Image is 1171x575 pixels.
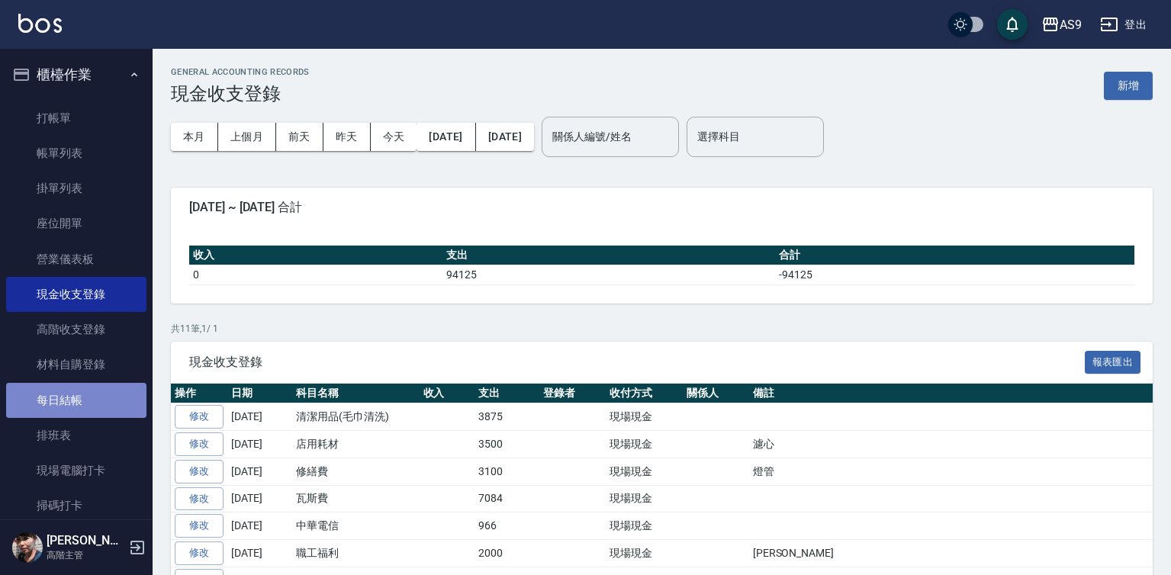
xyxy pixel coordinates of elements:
a: 修改 [175,514,224,538]
span: 現金收支登錄 [189,355,1085,370]
button: save [997,9,1028,40]
th: 合計 [775,246,1134,265]
td: 現場現金 [606,431,683,458]
td: [DATE] [227,403,292,431]
th: 登錄者 [539,384,606,403]
a: 材料自購登錄 [6,347,146,382]
td: 現場現金 [606,485,683,512]
td: 3500 [475,431,539,458]
h2: GENERAL ACCOUNTING RECORDS [171,67,310,77]
a: 排班表 [6,418,146,453]
button: 今天 [371,123,417,151]
a: 帳單列表 [6,136,146,171]
a: 修改 [175,432,224,456]
td: 2000 [475,540,539,567]
button: 昨天 [323,123,371,151]
a: 營業儀表板 [6,242,146,277]
button: 新增 [1104,72,1153,100]
th: 科目名稱 [292,384,420,403]
td: [DATE] [227,431,292,458]
a: 修改 [175,541,224,565]
td: [DATE] [227,458,292,485]
td: 現場現金 [606,512,683,540]
td: [DATE] [227,540,292,567]
p: 共 11 筆, 1 / 1 [171,322,1153,336]
a: 高階收支登錄 [6,312,146,347]
td: -94125 [775,265,1134,284]
td: 94125 [442,265,775,284]
button: 報表匯出 [1085,351,1141,374]
td: 中華電信 [292,512,420,540]
button: [DATE] [476,123,534,151]
p: 高階主管 [47,548,124,562]
th: 日期 [227,384,292,403]
a: 修改 [175,487,224,511]
a: 每日結帳 [6,383,146,418]
a: 座位開單 [6,206,146,241]
td: 瓦斯費 [292,485,420,512]
a: 掃碼打卡 [6,488,146,523]
img: Person [12,532,43,563]
td: 清潔用品(毛巾清洗) [292,403,420,431]
td: 職工福利 [292,540,420,567]
button: 上個月 [218,123,276,151]
th: 支出 [442,246,775,265]
td: 現場現金 [606,458,683,485]
h5: [PERSON_NAME] [47,533,124,548]
td: 3875 [475,403,539,431]
th: 關係人 [683,384,749,403]
td: 0 [189,265,442,284]
td: [DATE] [227,485,292,512]
img: Logo [18,14,62,33]
a: 報表匯出 [1085,354,1141,368]
button: 前天 [276,123,323,151]
a: 新增 [1104,78,1153,92]
button: 櫃檯作業 [6,55,146,95]
td: 3100 [475,458,539,485]
button: AS9 [1035,9,1088,40]
a: 修改 [175,460,224,483]
td: 現場現金 [606,403,683,431]
td: 燈管 [749,458,1163,485]
button: [DATE] [417,123,475,151]
th: 收入 [189,246,442,265]
th: 操作 [171,384,227,403]
a: 現場電腦打卡 [6,453,146,488]
td: 店用耗材 [292,431,420,458]
td: 966 [475,512,539,540]
a: 現金收支登錄 [6,277,146,312]
td: [PERSON_NAME] [749,540,1163,567]
h3: 現金收支登錄 [171,83,310,104]
td: 濾心 [749,431,1163,458]
button: 登出 [1094,11,1153,39]
span: [DATE] ~ [DATE] 合計 [189,200,1134,215]
td: [DATE] [227,512,292,540]
a: 修改 [175,405,224,429]
td: 修繕費 [292,458,420,485]
button: 本月 [171,123,218,151]
th: 收付方式 [606,384,683,403]
th: 收入 [420,384,475,403]
th: 支出 [475,384,539,403]
div: AS9 [1060,15,1082,34]
td: 7084 [475,485,539,512]
a: 掛單列表 [6,171,146,206]
td: 現場現金 [606,540,683,567]
th: 備註 [749,384,1163,403]
a: 打帳單 [6,101,146,136]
